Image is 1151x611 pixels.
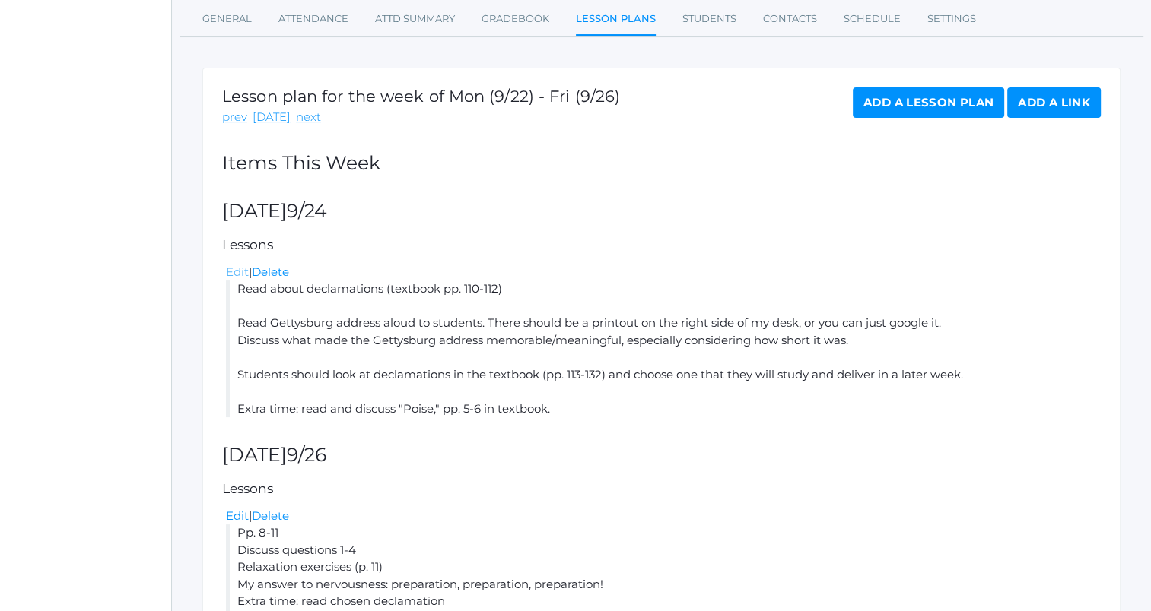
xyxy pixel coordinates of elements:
[296,109,321,126] a: next
[222,153,1101,174] h2: Items This Week
[222,445,1101,466] h2: [DATE]
[226,508,1101,525] div: |
[927,4,976,34] a: Settings
[853,87,1004,118] a: Add a Lesson Plan
[222,109,247,126] a: prev
[252,508,289,523] a: Delete
[222,201,1101,222] h2: [DATE]
[576,4,656,36] a: Lesson Plans
[844,4,901,34] a: Schedule
[278,4,348,34] a: Attendance
[202,4,252,34] a: General
[287,199,327,222] span: 9/24
[482,4,549,34] a: Gradebook
[682,4,736,34] a: Students
[222,238,1101,252] h5: Lessons
[222,87,620,105] h1: Lesson plan for the week of Mon (9/22) - Fri (9/26)
[226,264,249,279] a: Edit
[763,4,817,34] a: Contacts
[1007,87,1101,118] a: Add a Link
[252,264,289,279] a: Delete
[226,280,1101,417] li: Read about declamations (textbook pp. 110-112) Read Gettysburg address aloud to students. There s...
[222,482,1101,496] h5: Lessons
[226,508,249,523] a: Edit
[375,4,455,34] a: Attd Summary
[287,443,326,466] span: 9/26
[226,264,1101,281] div: |
[253,109,291,126] a: [DATE]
